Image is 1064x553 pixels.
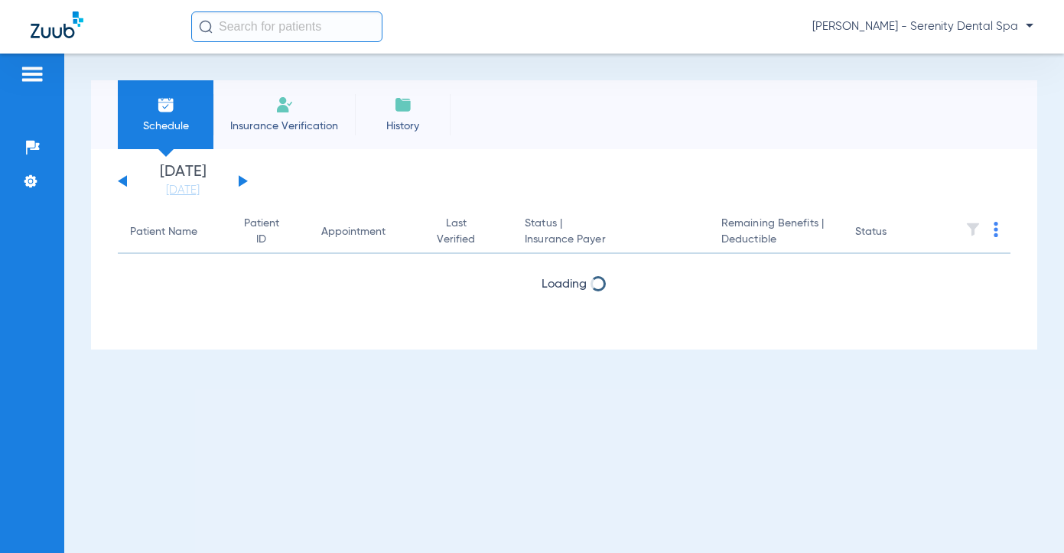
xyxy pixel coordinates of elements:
div: Patient ID [239,216,297,248]
div: Appointment [321,224,386,240]
span: Loading [542,278,587,291]
span: Deductible [721,232,831,248]
div: Patient Name [130,224,197,240]
img: Zuub Logo [31,11,83,38]
span: Insurance Verification [225,119,343,134]
img: Schedule [157,96,175,114]
li: [DATE] [137,164,229,198]
span: Schedule [129,119,202,134]
img: Search Icon [199,20,213,34]
div: Patient ID [239,216,283,248]
th: Status [843,211,946,254]
img: filter.svg [965,222,981,237]
th: Remaining Benefits | [709,211,843,254]
div: Patient Name [130,224,215,240]
span: History [366,119,439,134]
img: hamburger-icon [20,65,44,83]
a: [DATE] [137,183,229,198]
img: Manual Insurance Verification [275,96,294,114]
span: Insurance Payer [525,232,697,248]
img: group-dot-blue.svg [994,222,998,237]
th: Status | [512,211,709,254]
div: Last Verified [426,216,486,248]
div: Last Verified [426,216,500,248]
span: [PERSON_NAME] - Serenity Dental Spa [812,19,1033,34]
img: History [394,96,412,114]
div: Appointment [321,224,402,240]
input: Search for patients [191,11,382,42]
